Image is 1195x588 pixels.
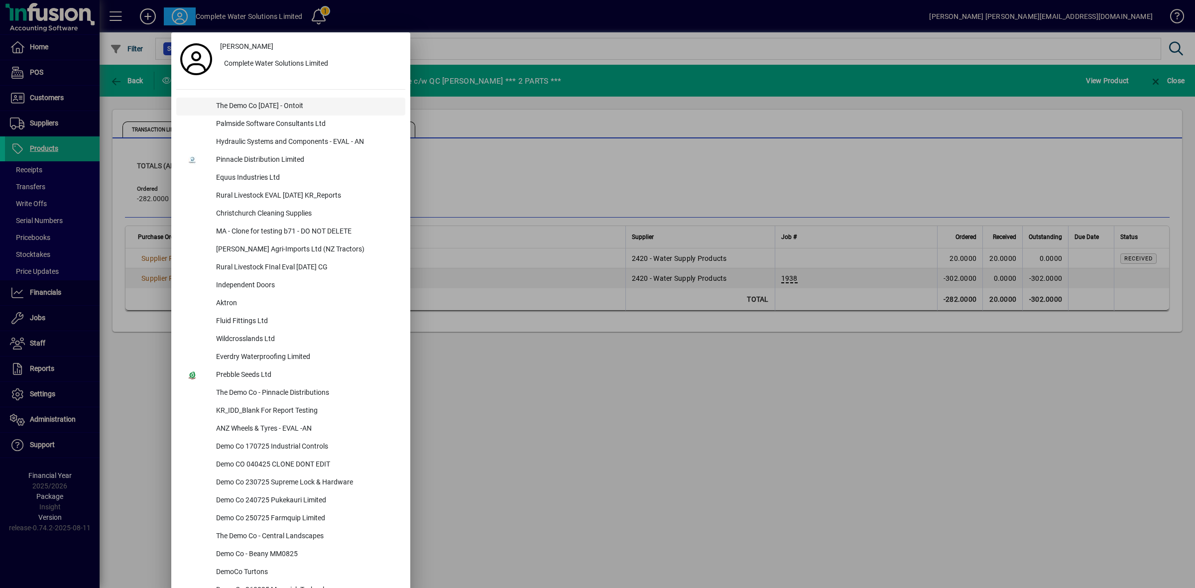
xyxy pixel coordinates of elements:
[176,133,405,151] button: Hydraulic Systems and Components - EVAL - AN
[208,277,405,295] div: Independent Doors
[176,546,405,564] button: Demo Co - Beany MM0825
[176,420,405,438] button: ANZ Wheels & Tyres - EVAL -AN
[208,187,405,205] div: Rural Livestock EVAL [DATE] KR_Reports
[176,169,405,187] button: Equus Industries Ltd
[208,116,405,133] div: Palmside Software Consultants Ltd
[208,366,405,384] div: Prebble Seeds Ltd
[208,133,405,151] div: Hydraulic Systems and Components - EVAL - AN
[176,349,405,366] button: Everdry Waterproofing Limited
[216,55,405,73] button: Complete Water Solutions Limited
[208,474,405,492] div: Demo Co 230725 Supreme Lock & Hardware
[176,331,405,349] button: Wildcrosslands Ltd
[208,151,405,169] div: Pinnacle Distribution Limited
[176,313,405,331] button: Fluid Fittings Ltd
[176,187,405,205] button: Rural Livestock EVAL [DATE] KR_Reports
[208,438,405,456] div: Demo Co 170725 Industrial Controls
[208,259,405,277] div: Rural Livestock FInal Eval [DATE] CG
[208,241,405,259] div: [PERSON_NAME] Agri-Imports Ltd (NZ Tractors)
[176,241,405,259] button: [PERSON_NAME] Agri-Imports Ltd (NZ Tractors)
[176,564,405,582] button: DemoCo Turtons
[176,295,405,313] button: Aktron
[216,37,405,55] a: [PERSON_NAME]
[208,456,405,474] div: Demo CO 040425 CLONE DONT EDIT
[208,564,405,582] div: DemoCo Turtons
[208,205,405,223] div: Christchurch Cleaning Supplies
[176,492,405,510] button: Demo Co 240725 Pukekauri Limited
[176,366,405,384] button: Prebble Seeds Ltd
[208,384,405,402] div: The Demo Co - Pinnacle Distributions
[208,510,405,528] div: Demo Co 250725 Farmquip Limited
[176,528,405,546] button: The Demo Co - Central Landscapes
[208,331,405,349] div: Wildcrosslands Ltd
[208,223,405,241] div: MA - Clone for testing b71 - DO NOT DELETE
[176,510,405,528] button: Demo Co 250725 Farmquip Limited
[208,169,405,187] div: Equus Industries Ltd
[176,474,405,492] button: Demo Co 230725 Supreme Lock & Hardware
[208,98,405,116] div: The Demo Co [DATE] - Ontoit
[176,277,405,295] button: Independent Doors
[176,456,405,474] button: Demo CO 040425 CLONE DONT EDIT
[208,546,405,564] div: Demo Co - Beany MM0825
[208,492,405,510] div: Demo Co 240725 Pukekauri Limited
[176,223,405,241] button: MA - Clone for testing b71 - DO NOT DELETE
[176,205,405,223] button: Christchurch Cleaning Supplies
[176,98,405,116] button: The Demo Co [DATE] - Ontoit
[176,438,405,456] button: Demo Co 170725 Industrial Controls
[176,151,405,169] button: Pinnacle Distribution Limited
[208,295,405,313] div: Aktron
[176,384,405,402] button: The Demo Co - Pinnacle Distributions
[176,259,405,277] button: Rural Livestock FInal Eval [DATE] CG
[208,420,405,438] div: ANZ Wheels & Tyres - EVAL -AN
[220,41,273,52] span: [PERSON_NAME]
[208,402,405,420] div: KR_IDD_Blank For Report Testing
[176,116,405,133] button: Palmside Software Consultants Ltd
[208,349,405,366] div: Everdry Waterproofing Limited
[176,402,405,420] button: KR_IDD_Blank For Report Testing
[176,50,216,68] a: Profile
[208,313,405,331] div: Fluid Fittings Ltd
[208,528,405,546] div: The Demo Co - Central Landscapes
